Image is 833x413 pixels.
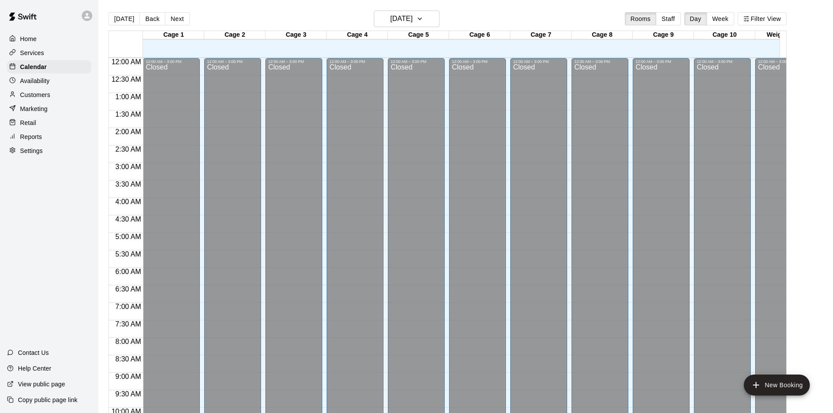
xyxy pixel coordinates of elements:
a: Home [7,32,91,45]
p: Calendar [20,62,47,71]
span: 5:00 AM [113,233,143,240]
p: Availability [20,76,50,85]
div: 12:00 AM – 3:00 PM [574,59,626,64]
div: Cage 8 [572,31,633,39]
div: 12:00 AM – 3:00 PM [452,59,503,64]
div: 12:00 AM – 3:00 PM [758,59,809,64]
a: Settings [7,144,91,157]
span: 2:30 AM [113,146,143,153]
button: Next [165,12,189,25]
span: 2:00 AM [113,128,143,135]
div: Cage 2 [204,31,265,39]
div: 12:00 AM – 3:00 PM [697,59,748,64]
p: Copy public page link [18,396,77,404]
div: Cage 5 [388,31,449,39]
div: 12:00 AM – 3:00 PM [329,59,381,64]
div: Weight room [755,31,816,39]
span: 3:00 AM [113,163,143,170]
span: 1:30 AM [113,111,143,118]
div: Cage 9 [633,31,694,39]
div: 12:00 AM – 3:00 PM [513,59,565,64]
p: Retail [20,118,36,127]
p: Contact Us [18,348,49,357]
p: Customers [20,90,50,99]
a: Services [7,46,91,59]
div: 12:00 AM – 3:00 PM [146,59,197,64]
button: Filter View [738,12,787,25]
span: 12:30 AM [109,76,143,83]
span: 8:00 AM [113,338,143,345]
span: 6:30 AM [113,285,143,293]
button: Back [139,12,165,25]
p: Home [20,35,37,43]
span: 4:30 AM [113,215,143,223]
p: Settings [20,146,43,155]
span: 4:00 AM [113,198,143,205]
button: Day [684,12,707,25]
button: Staff [656,12,681,25]
p: View public page [18,380,65,389]
a: Retail [7,116,91,129]
span: 12:00 AM [109,58,143,66]
p: Help Center [18,364,51,373]
p: Reports [20,132,42,141]
span: 9:30 AM [113,390,143,398]
span: 1:00 AM [113,93,143,101]
h6: [DATE] [390,13,413,25]
div: 12:00 AM – 3:00 PM [207,59,258,64]
p: Services [20,49,44,57]
div: 12:00 AM – 3:00 PM [390,59,442,64]
button: Week [707,12,734,25]
div: 12:00 AM – 3:00 PM [635,59,687,64]
a: Marketing [7,102,91,115]
p: Marketing [20,104,48,113]
span: 5:30 AM [113,250,143,258]
div: Cage 7 [510,31,572,39]
div: 12:00 AM – 3:00 PM [268,59,320,64]
button: [DATE] [108,12,140,25]
span: 3:30 AM [113,180,143,188]
button: Rooms [625,12,656,25]
div: Cage 4 [327,31,388,39]
a: Availability [7,74,91,87]
a: Customers [7,88,91,101]
a: Calendar [7,60,91,73]
span: 9:00 AM [113,373,143,380]
span: 8:30 AM [113,355,143,363]
span: 6:00 AM [113,268,143,275]
button: [DATE] [374,10,439,27]
div: Cage 10 [694,31,755,39]
div: Cage 3 [265,31,327,39]
button: add [744,375,810,396]
a: Reports [7,130,91,143]
div: Cage 6 [449,31,510,39]
span: 7:00 AM [113,303,143,310]
span: 7:30 AM [113,320,143,328]
div: Cage 1 [143,31,204,39]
